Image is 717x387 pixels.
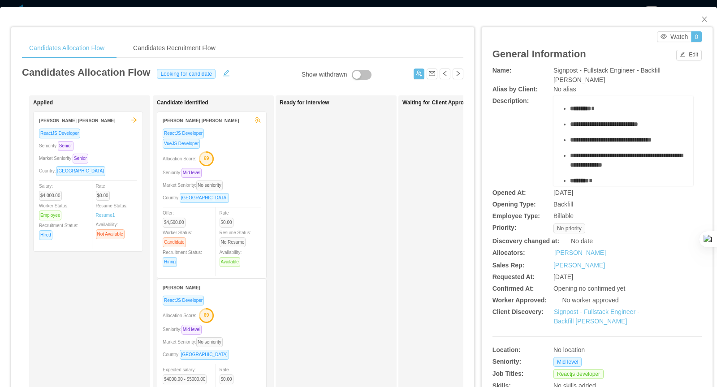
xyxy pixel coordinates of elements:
span: Mid level [181,168,202,178]
span: [GEOGRAPHIC_DATA] [180,193,229,203]
span: Looking for candidate [157,69,216,79]
span: Availability: [220,250,244,264]
span: VueJS Developer [163,139,200,149]
span: Allocation Score: [163,156,196,161]
strong: [PERSON_NAME] [PERSON_NAME] [163,118,239,123]
text: 69 [204,155,209,161]
span: [GEOGRAPHIC_DATA] [180,350,229,360]
article: Candidates Allocation Flow [22,65,150,80]
button: 69 [196,308,214,322]
span: No alias [553,86,576,93]
span: $0.00 [96,191,110,201]
div: rdw-wrapper [553,96,693,186]
span: No worker approved [562,297,618,304]
span: arrow-right [131,117,137,123]
span: No seniority [196,337,223,347]
b: Opening Type: [492,201,536,208]
span: Resume Status: [96,203,128,218]
span: Available [220,257,240,267]
text: 69 [204,312,209,318]
b: Priority: [492,224,517,231]
button: Close [692,7,717,32]
b: Seniority: [492,358,522,365]
b: Worker Approved: [492,297,547,304]
span: Not Available [96,229,125,239]
button: 0 [691,31,702,42]
span: Employee [39,211,61,220]
b: Name: [492,67,512,74]
a: [PERSON_NAME] [553,262,605,269]
span: No seniority [196,181,223,190]
span: Country: [163,352,233,357]
span: Rate [220,211,237,225]
span: Candidate [163,237,186,247]
span: ReactJS Developer [163,296,204,305]
span: Worker Status: [163,230,192,245]
span: Seniority: [39,143,77,148]
div: Candidates Recruitment Flow [126,38,223,58]
span: Billable [553,212,574,219]
article: General Information [492,47,586,61]
span: [GEOGRAPHIC_DATA] [56,166,105,176]
b: Employee Type: [492,212,540,219]
b: Confirmed At: [492,285,534,292]
b: Location: [492,346,521,353]
span: Country: [39,168,109,173]
h1: Applied [33,99,159,106]
span: Reactjs developer [553,369,604,379]
span: Recruitment Status: [163,250,202,264]
button: icon: eyeWatch [657,31,691,42]
span: $4,500.00 [163,218,186,228]
strong: [PERSON_NAME] [PERSON_NAME] [39,118,116,123]
span: Market Seniority: [163,340,226,344]
b: Client Discovery: [492,308,544,315]
button: icon: edit [219,68,233,77]
h1: Waiting for Client Approval [402,99,528,106]
button: icon: mail [427,69,437,79]
span: Senior [73,154,88,163]
span: $4,000.00 [39,191,62,201]
span: No priority [553,224,585,233]
span: Market Seniority: [39,156,92,161]
div: No location [553,345,658,355]
strong: [PERSON_NAME] [163,285,200,290]
button: icon: left [440,69,450,79]
span: No date [571,237,593,245]
div: Candidates Allocation Flow [22,38,112,58]
div: rdw-editor [561,72,687,161]
a: [PERSON_NAME] [554,248,606,258]
a: Signpost - Fullstack Engineer - Backfill [PERSON_NAME] [554,308,639,325]
span: $4000.00 - $5000.00 [163,374,207,384]
span: Resume Status: [220,230,251,245]
span: Market Seniority: [163,183,226,188]
button: icon: usergroup-add [414,69,424,79]
h1: Candidate Identified [157,99,282,106]
span: Backfill [553,201,573,208]
span: $0.00 [220,374,233,384]
span: Opening no confirmed yet [553,285,625,292]
span: No Resume [220,237,246,247]
b: Discovery changed at: [492,237,559,245]
b: Requested At: [492,273,535,280]
span: Rate [96,184,113,198]
span: team [255,117,261,123]
span: ReactJS Developer [163,129,204,138]
a: Resume1 [96,212,115,219]
b: Description: [492,97,529,104]
span: Seniority: [163,327,205,332]
span: Offer: [163,211,189,225]
span: Recruitment Status: [39,223,78,237]
div: Show withdrawn [302,70,347,80]
span: Mid level [181,325,202,335]
span: Expected salary: [163,367,210,382]
span: Seniority: [163,170,205,175]
button: icon: right [453,69,463,79]
span: Hired [39,230,52,240]
span: Senior [58,141,73,151]
span: [DATE] [553,189,573,196]
span: Hiring [163,257,177,267]
b: Allocators: [492,249,525,256]
span: Allocation Score: [163,313,196,318]
span: Signpost - Fullstack Engineer - Backfill [PERSON_NAME] [553,67,661,83]
span: Rate [220,367,237,382]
